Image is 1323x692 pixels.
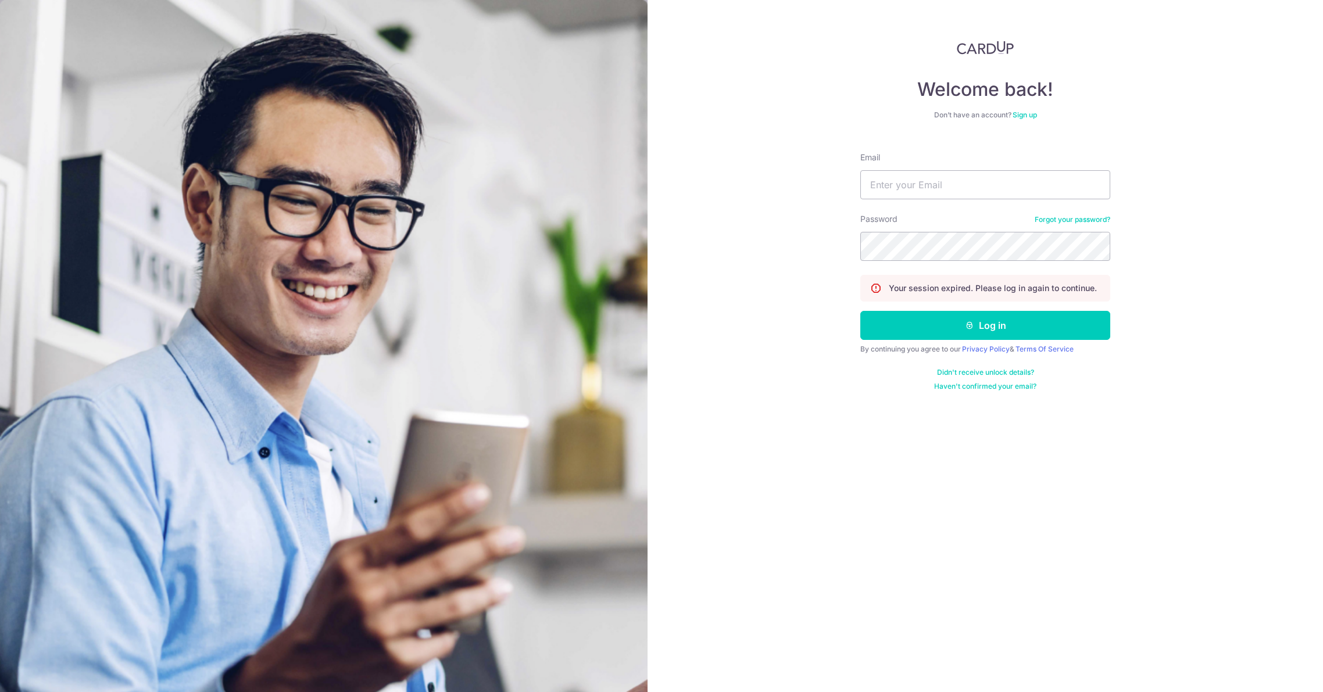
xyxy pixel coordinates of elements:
[962,345,1010,353] a: Privacy Policy
[860,311,1110,340] button: Log in
[860,170,1110,199] input: Enter your Email
[934,382,1036,391] a: Haven't confirmed your email?
[860,345,1110,354] div: By continuing you agree to our &
[1013,110,1037,119] a: Sign up
[860,152,880,163] label: Email
[937,368,1034,377] a: Didn't receive unlock details?
[1016,345,1074,353] a: Terms Of Service
[860,213,898,225] label: Password
[860,110,1110,120] div: Don’t have an account?
[1035,215,1110,224] a: Forgot your password?
[860,78,1110,101] h4: Welcome back!
[957,41,1014,55] img: CardUp Logo
[889,282,1097,294] p: Your session expired. Please log in again to continue.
